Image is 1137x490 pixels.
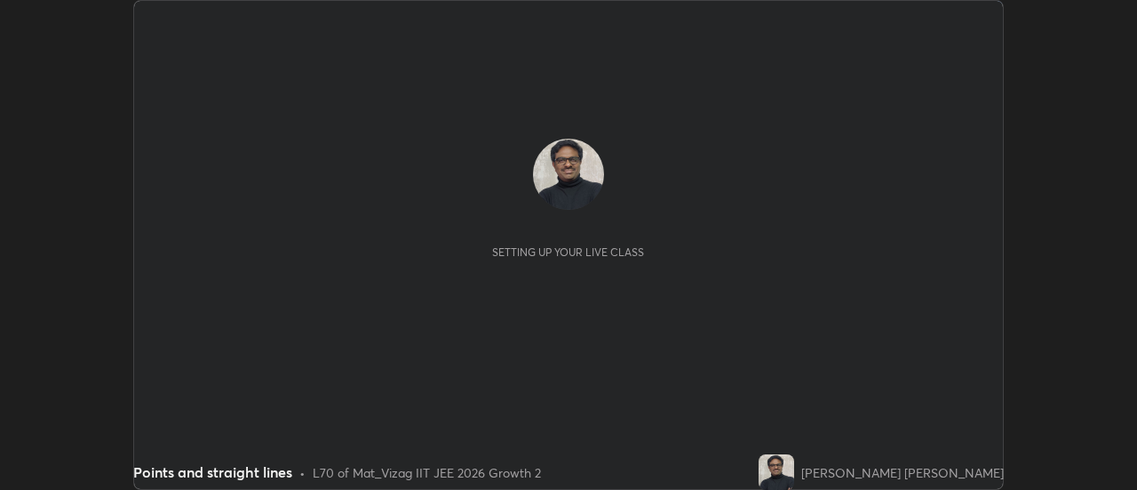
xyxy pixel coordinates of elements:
[492,245,644,259] div: Setting up your live class
[533,139,604,210] img: cc4f2f66695a4fef97feaee5d3d37d29.jpg
[759,454,794,490] img: cc4f2f66695a4fef97feaee5d3d37d29.jpg
[313,463,541,482] div: L70 of Mat_Vizag IIT JEE 2026 Growth 2
[299,463,306,482] div: •
[133,462,292,483] div: Points and straight lines
[801,463,1004,482] div: [PERSON_NAME] [PERSON_NAME]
